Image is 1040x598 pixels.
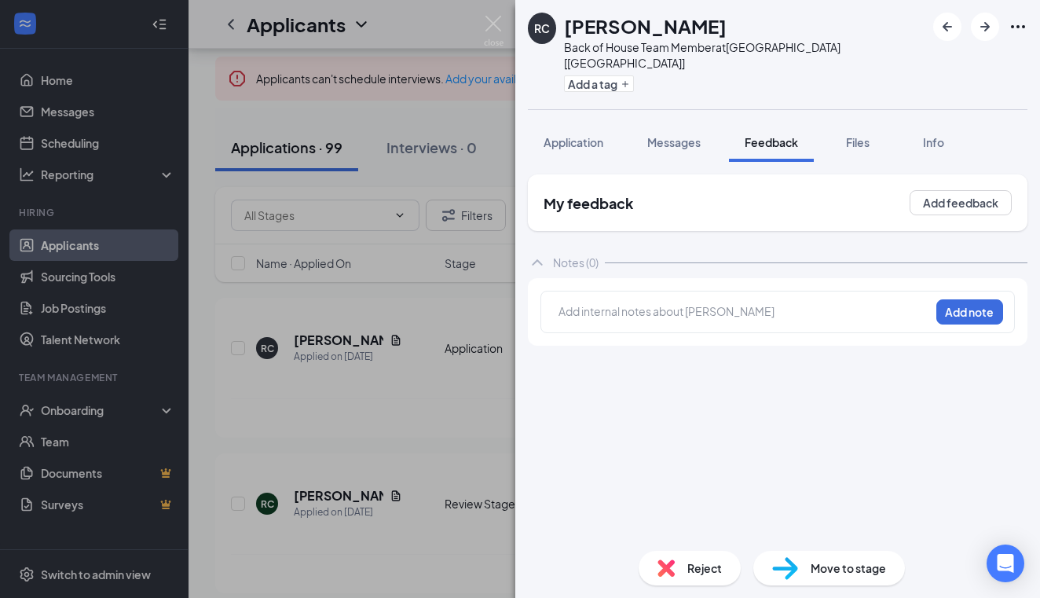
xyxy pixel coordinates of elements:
button: Add note [936,299,1003,325]
span: Info [923,135,944,149]
button: Add feedback [910,190,1012,215]
div: Open Intercom Messenger [987,545,1024,582]
span: Messages [647,135,701,149]
span: Files [846,135,870,149]
button: PlusAdd a tag [564,75,634,92]
svg: ArrowRight [976,17,994,36]
div: RC [534,20,550,36]
span: Move to stage [811,559,886,577]
span: Reject [687,559,722,577]
button: ArrowLeftNew [933,13,961,41]
svg: Ellipses [1009,17,1027,36]
h2: My feedback [544,193,633,213]
div: Back of House Team Member at [GEOGRAPHIC_DATA] [[GEOGRAPHIC_DATA]] [564,39,925,71]
svg: Plus [621,79,630,89]
h1: [PERSON_NAME] [564,13,727,39]
svg: ChevronUp [528,253,547,272]
span: Feedback [745,135,798,149]
span: Application [544,135,603,149]
button: ArrowRight [971,13,999,41]
svg: ArrowLeftNew [938,17,957,36]
div: Notes (0) [553,255,599,270]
